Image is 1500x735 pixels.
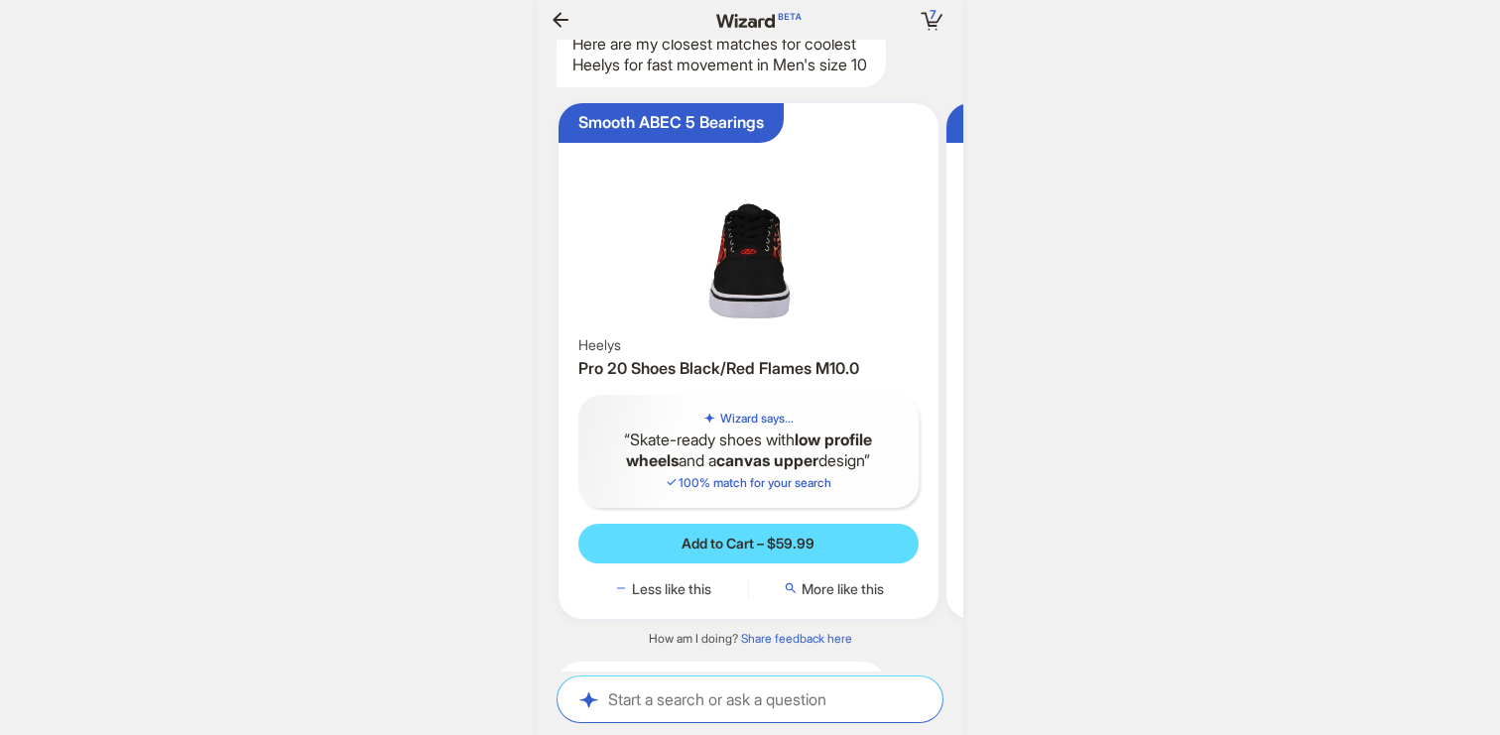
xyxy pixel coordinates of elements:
span: 100 % match for your search [665,475,831,490]
a: Share feedback here [741,631,852,646]
span: 7 [930,7,937,22]
b: canvas upper [716,450,818,470]
button: More like this [749,579,919,599]
span: Less like this [632,580,711,598]
button: Add to Cart – $59.99 [578,524,919,563]
img: Pro 20 Prints [954,111,1318,311]
span: Heelys [578,336,621,354]
span: Add to Cart – $59.99 [682,535,814,552]
span: More like this [802,580,884,598]
div: We want your feedback! Just answer this 1 question survey. [557,662,886,727]
img: Pro 20 Shoes Black/Red Flames M10.0 [566,111,931,332]
b: low profile wheels [626,429,872,470]
h5: Wizard says... [720,411,794,427]
q: Skate-ready shoes with and a design [594,429,903,471]
div: Here are my closest matches for coolest Heelys for fast movement in Men's size 10 [557,22,886,87]
button: Less like this [578,579,748,599]
div: How am I doing? [537,631,963,647]
div: Smooth ABEC 5 Bearings [578,112,764,133]
div: Smooth ABEC 5 BearingsPro 20 Shoes Black/Red Flames M10.0HeelysPro 20 Shoes Black/Red Flames M10.... [559,103,938,619]
h3: Pro 20 Shoes Black/Red Flames M10.0 [578,358,919,379]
